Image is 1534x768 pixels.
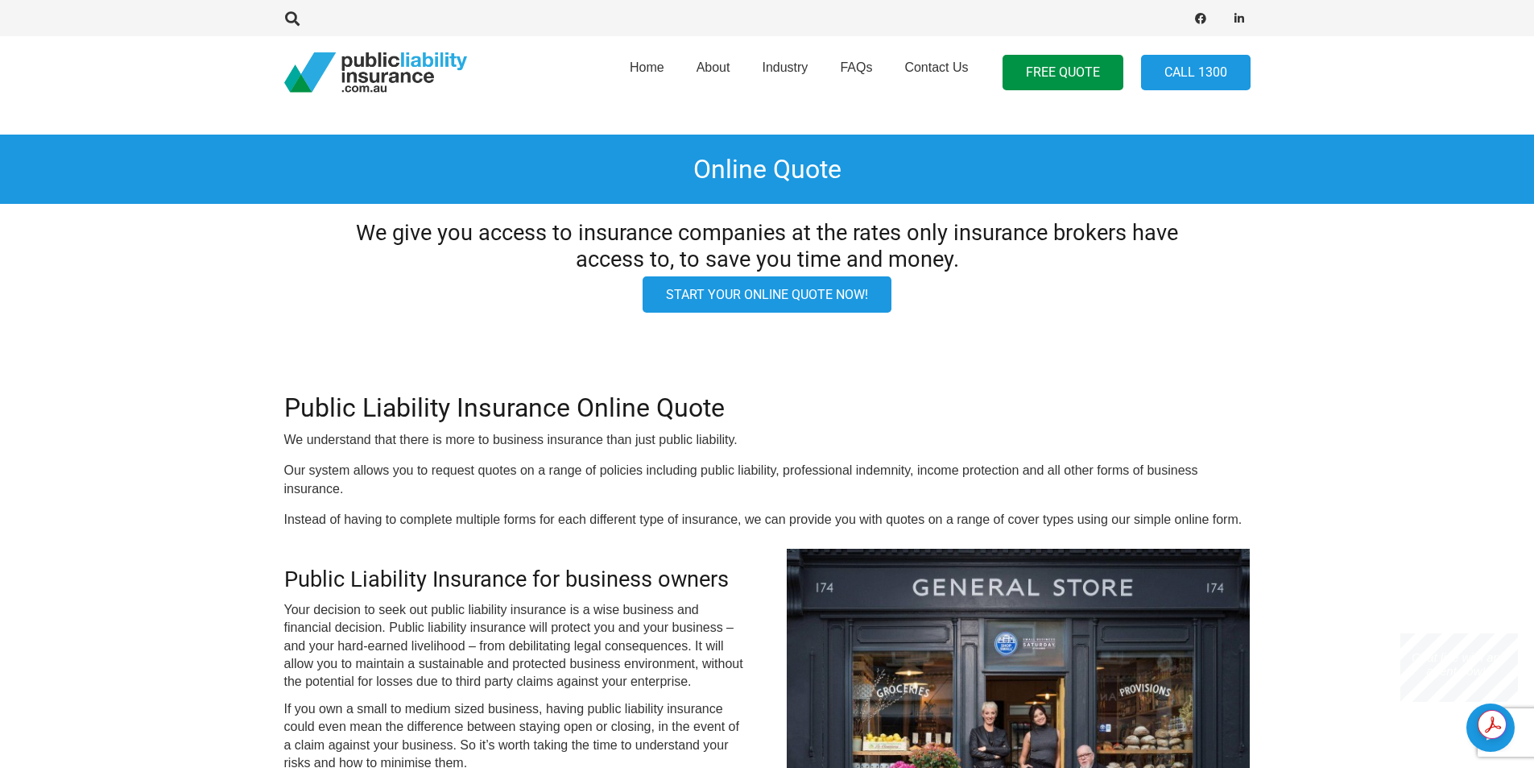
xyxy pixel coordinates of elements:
p: Instead of having to complete multiple forms for each different type of insurance, we can provide... [284,511,1251,529]
p: Our system allows you to request quotes on a range of policies including public liability, profes... [284,462,1251,498]
span: Your decision to seek out public liability insurance is a wise business and financial decision. P... [284,603,743,689]
span: About [697,60,730,74]
a: LinkedIn [1228,7,1251,30]
a: Start your online quote now! [643,276,891,313]
span: Home [630,60,664,74]
span: FAQs [840,60,872,74]
h3: We give you access to insurance companies at the rates only insurance brokers have access to, to ... [322,220,1212,272]
a: Contact Us [888,31,984,114]
span: Contact Us [904,60,968,74]
span: Industry [762,60,808,74]
a: Industry [746,31,824,114]
h2: Public Liability Insurance Online Quote [284,392,1251,423]
a: FREE QUOTE [1003,55,1123,91]
h3: Public Liability Insurance for business owners [284,567,748,593]
a: Home [614,31,680,114]
p: We understand that there is more to business insurance than just public liability. [284,431,1251,449]
a: Search [277,11,309,26]
a: pli_logotransparent [284,52,467,93]
a: FAQs [824,31,888,114]
a: Call 1300 [1141,55,1251,91]
a: About [680,31,746,114]
iframe: chat widget [1466,704,1518,752]
a: Facebook [1189,7,1212,30]
iframe: chat widget [1400,633,1518,702]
